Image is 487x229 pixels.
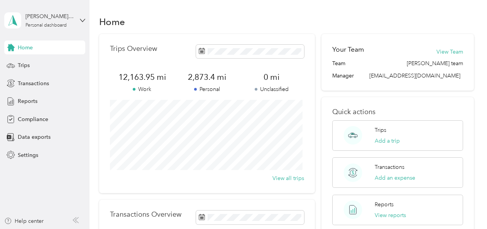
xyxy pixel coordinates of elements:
[375,211,406,219] button: View reports
[18,151,38,159] span: Settings
[25,23,67,28] div: Personal dashboard
[239,85,304,93] p: Unclassified
[174,72,239,83] span: 2,873.4 mi
[18,79,49,88] span: Transactions
[174,85,239,93] p: Personal
[18,61,30,69] span: Trips
[110,210,181,219] p: Transactions Overview
[110,85,175,93] p: Work
[375,200,394,209] p: Reports
[369,72,460,79] span: [EMAIL_ADDRESS][DOMAIN_NAME]
[407,59,463,67] span: [PERSON_NAME] team
[25,12,74,20] div: [PERSON_NAME] 3rd [PERSON_NAME]
[332,108,463,116] p: Quick actions
[18,133,51,141] span: Data exports
[18,44,33,52] span: Home
[375,163,404,171] p: Transactions
[110,72,175,83] span: 12,163.95 mi
[375,126,386,134] p: Trips
[444,186,487,229] iframe: Everlance-gr Chat Button Frame
[332,59,345,67] span: Team
[332,45,364,54] h2: Your Team
[375,174,415,182] button: Add an expense
[436,48,463,56] button: View Team
[110,45,157,53] p: Trips Overview
[375,137,400,145] button: Add a trip
[4,217,44,225] button: Help center
[272,174,304,182] button: View all trips
[18,97,37,105] span: Reports
[99,18,125,26] h1: Home
[332,72,354,80] span: Manager
[18,115,48,123] span: Compliance
[239,72,304,83] span: 0 mi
